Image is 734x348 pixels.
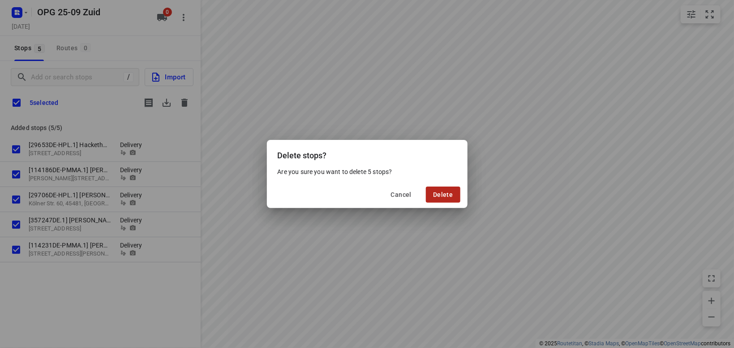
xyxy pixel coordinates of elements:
button: Cancel [384,187,419,203]
span: Cancel [391,191,412,198]
p: Are you sure you want to delete 5 stops? [278,167,457,176]
div: Delete stops? [267,140,468,167]
span: Delete [433,191,453,198]
button: Delete [426,187,460,203]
